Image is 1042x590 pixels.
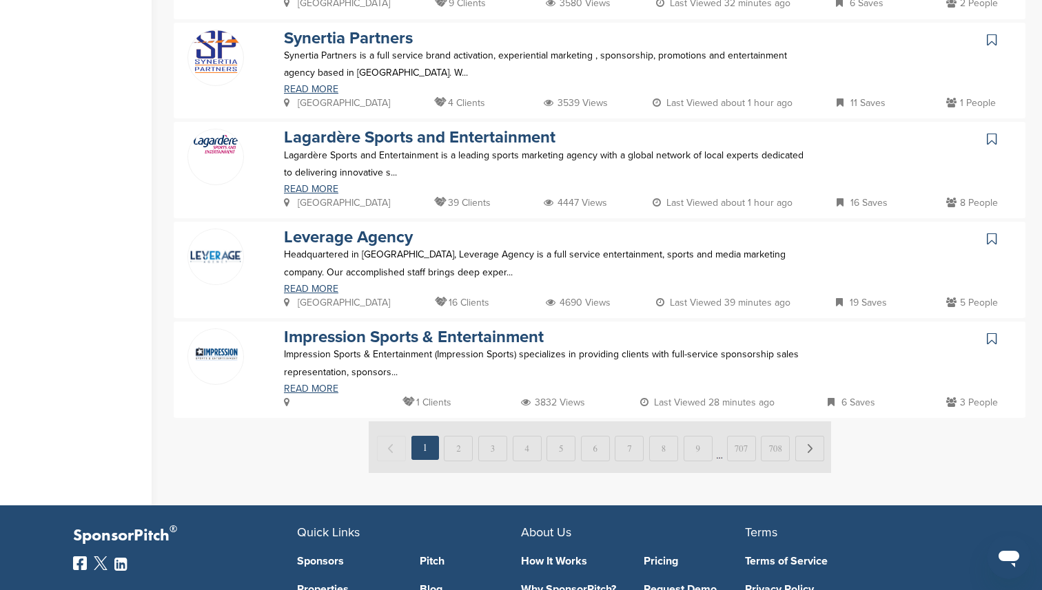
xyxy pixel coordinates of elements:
[170,520,177,538] span: ®
[369,421,831,473] img: Paginate
[435,294,489,311] p: 16 Clients
[73,556,87,570] img: Facebook
[946,294,998,311] p: 5 People
[188,329,243,379] img: Screen shot 2014 12 02 at 10.43.19 am
[188,129,243,159] img: Lg
[546,294,611,311] p: 4690 Views
[521,394,585,411] p: 3832 Views
[284,185,813,194] a: READ MORE
[946,394,998,411] p: 3 People
[297,525,360,540] span: Quick Links
[836,294,887,311] p: 19 Saves
[521,556,623,567] a: How It Works
[745,556,948,567] a: Terms of Service
[284,28,413,48] a: Synertia Partners
[653,94,793,112] p: Last Viewed about 1 hour ago
[656,294,790,311] p: Last Viewed 39 minutes ago
[521,525,571,540] span: About Us
[284,246,813,280] p: Headquartered in [GEOGRAPHIC_DATA], Leverage Agency is a full service entertainment, sports and m...
[297,556,399,567] a: Sponsors
[284,227,413,247] a: Leverage Agency
[284,85,813,94] a: READ MORE
[434,194,491,211] p: 39 Clients
[837,94,886,112] p: 11 Saves
[284,346,813,380] p: Impression Sports & Entertainment (Impression Sports) specializes in providing clients with full-...
[745,525,777,540] span: Terms
[284,147,813,181] p: Lagardère Sports and Entertainment is a leading sports marketing agency with a global network of ...
[640,394,775,411] p: Last Viewed 28 minutes ago
[284,94,390,112] p: [GEOGRAPHIC_DATA]
[644,556,746,567] a: Pricing
[544,194,607,211] p: 4447 Views
[188,229,243,284] img: Leve
[420,556,522,567] a: Pitch
[284,384,813,394] a: READ MORE
[434,94,485,112] p: 4 Clients
[837,194,888,211] p: 16 Saves
[653,194,793,211] p: Last Viewed about 1 hour ago
[284,327,544,347] a: Impression Sports & Entertainment
[402,394,451,411] p: 1 Clients
[284,194,390,211] p: [GEOGRAPHIC_DATA]
[284,127,555,147] a: Lagardère Sports and Entertainment
[94,556,108,570] img: Twitter
[73,526,297,546] p: SponsorPitch
[946,194,998,211] p: 8 People
[987,535,1031,579] iframe: Button to launch messaging window
[544,94,608,112] p: 3539 Views
[284,47,813,81] p: Synertia Partners is a full service brand activation, experiential marketing , sponsorship, promo...
[946,94,996,112] p: 1 People
[188,30,243,73] img: Unnamed
[828,394,875,411] p: 6 Saves
[284,284,813,294] a: READ MORE
[284,294,390,311] p: [GEOGRAPHIC_DATA]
